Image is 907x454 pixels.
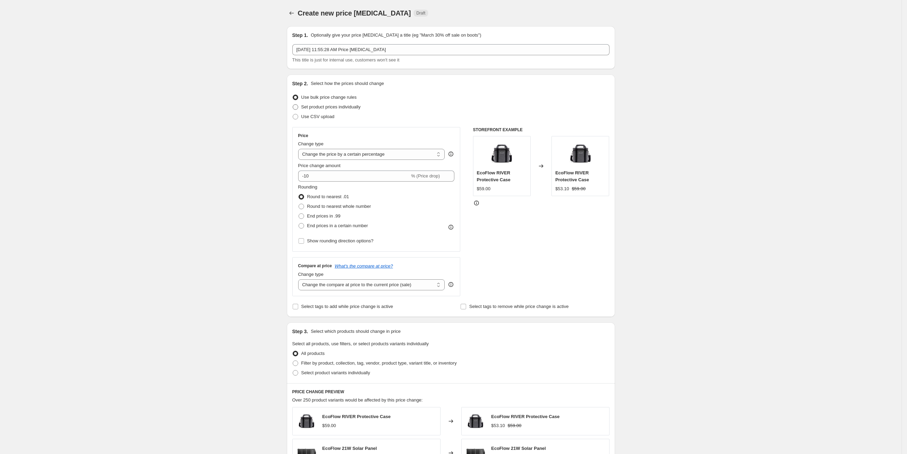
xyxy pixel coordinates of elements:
[477,170,511,182] span: EcoFlow RIVER Protective Case
[411,173,440,178] span: % (Price drop)
[491,422,505,429] div: $53.10
[301,95,357,100] span: Use bulk price change rules
[301,114,334,119] span: Use CSV upload
[292,32,308,39] h2: Step 1.
[298,141,324,146] span: Change type
[296,411,317,432] img: ecoflow-river-protective-case-accessory-28208267624521_80x.jpg
[555,170,589,182] span: EcoFlow RIVER Protective Case
[307,223,368,228] span: End prices in a certain number
[555,185,569,192] div: $53.10
[508,422,521,429] strike: $59.00
[301,304,393,309] span: Select tags to add while price change is active
[447,281,454,288] div: help
[292,80,308,87] h2: Step 2.
[298,263,332,269] h3: Compare at price
[491,414,560,419] span: EcoFlow RIVER Protective Case
[301,104,361,109] span: Set product prices individually
[311,80,384,87] p: Select how the prices should change
[572,185,586,192] strike: $59.00
[322,422,336,429] div: $59.00
[301,370,370,375] span: Select product variants individually
[292,397,423,403] span: Over 250 product variants would be affected by this price change:
[298,171,410,182] input: -15
[465,411,486,432] img: ecoflow-river-protective-case-accessory-28208267624521_80x.jpg
[416,10,425,16] span: Draft
[307,194,349,199] span: Round to nearest .01
[491,446,546,451] span: EcoFlow 21W Solar Panel
[307,238,374,243] span: Show rounding direction options?
[473,127,610,133] h6: STOREFRONT EXAMPLE
[301,351,325,356] span: All products
[567,140,594,167] img: ecoflow-river-protective-case-accessory-28208267624521_80x.jpg
[292,44,610,55] input: 30% off holiday sale
[298,133,308,138] h3: Price
[292,341,429,346] span: Select all products, use filters, or select products variants individually
[335,263,393,269] button: What's the compare at price?
[301,360,457,366] span: Filter by product, collection, tag, vendor, product type, variant title, or inventory
[477,185,491,192] div: $59.00
[322,446,377,451] span: EcoFlow 21W Solar Panel
[298,163,341,168] span: Price change amount
[298,9,411,17] span: Create new price [MEDICAL_DATA]
[311,32,481,39] p: Optionally give your price [MEDICAL_DATA] a title (eg "March 30% off sale on boots")
[298,272,324,277] span: Change type
[307,204,371,209] span: Round to nearest whole number
[447,151,454,157] div: help
[292,389,610,395] h6: PRICE CHANGE PREVIEW
[311,328,400,335] p: Select which products should change in price
[488,140,516,167] img: ecoflow-river-protective-case-accessory-28208267624521_80x.jpg
[469,304,569,309] span: Select tags to remove while price change is active
[292,328,308,335] h2: Step 3.
[298,184,318,190] span: Rounding
[292,57,399,62] span: This title is just for internal use, customers won't see it
[287,8,296,18] button: Price change jobs
[307,213,341,219] span: End prices in .99
[322,414,391,419] span: EcoFlow RIVER Protective Case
